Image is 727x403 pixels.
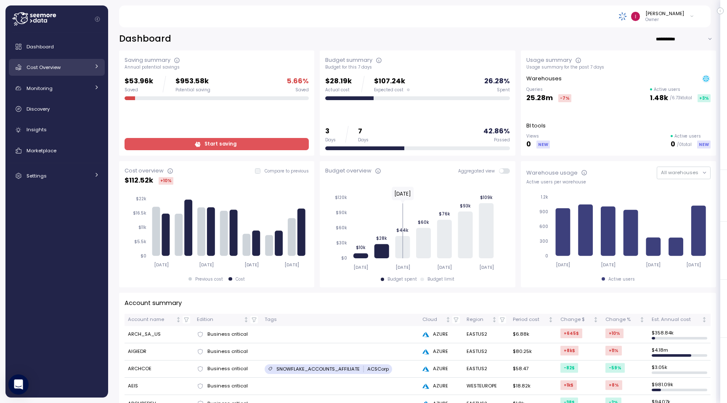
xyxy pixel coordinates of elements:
td: $ 3.05k [648,361,711,378]
span: Expected cost [374,87,403,93]
p: $953.58k [175,76,210,87]
span: Business critical [207,348,248,355]
div: Not sorted [175,317,181,323]
td: EASTUS2 [463,326,509,343]
div: AZURE [422,365,459,373]
div: NEW [697,141,711,148]
p: 1.48k [650,93,668,104]
tspan: $76k [439,211,450,217]
p: 0 [671,139,675,150]
div: Usage summary for the past 7 days [526,64,711,70]
tspan: $30k [336,240,347,246]
a: Dashboard [9,38,105,55]
p: 26.28 % [484,76,510,87]
div: Actual cost [325,87,352,93]
tspan: [DATE] [555,262,570,268]
tspan: [DATE] [479,265,494,270]
div: Not sorted [639,317,645,323]
th: Period costNot sorted [509,314,557,326]
div: Not sorted [445,317,451,323]
p: ACSCorp [367,366,389,372]
p: 0 [526,139,531,150]
span: Business critical [207,365,248,373]
p: 42.86 % [483,126,510,137]
tspan: [DATE] [395,265,410,270]
div: Active users per warehouse [526,179,711,185]
p: / 6.73k total [670,95,692,101]
a: Monitoring [9,80,105,97]
div: Cloud [422,316,444,323]
td: ARCH_SA_US [125,326,194,343]
div: -82 $ [560,363,578,373]
div: Saved [125,87,153,93]
td: $18.82k [509,378,557,395]
div: Region [467,316,491,323]
tspan: $28k [376,236,387,241]
tspan: $22k [136,196,146,201]
th: CloudNot sorted [419,314,463,326]
th: EditionNot sorted [194,314,261,326]
tspan: $44k [397,228,409,233]
a: Marketplace [9,142,105,159]
div: Saved [295,87,309,93]
div: AZURE [422,348,459,355]
a: Discovery [9,101,105,117]
tspan: $120k [335,195,347,200]
div: +8k $ [560,346,578,355]
div: +10 % [159,177,173,185]
div: Previous cost [195,276,223,282]
th: Est. Annual costNot sorted [648,314,711,326]
td: $58.47 [509,361,557,378]
div: Est. Annual cost [652,316,700,323]
span: Business critical [207,331,248,338]
p: $28.19k [325,76,352,87]
p: Queries [526,87,571,93]
tspan: $5.5k [134,239,146,244]
td: $ 358.84k [648,326,711,343]
tspan: $90k [336,210,347,215]
div: Not sorted [548,317,554,323]
div: Not sorted [701,317,707,323]
div: Days [325,137,336,143]
p: $107.24k [374,76,410,87]
td: $ 4.18m [648,343,711,361]
div: Warehouse usage [526,169,578,177]
div: Not sorted [491,317,497,323]
tspan: [DATE] [354,265,369,270]
td: $6.88k [509,326,557,343]
p: SNOWFLAKE_ACCOUNTS_AFFILIATE [276,366,360,372]
div: +10 % [605,329,624,338]
p: $ 112.52k [125,175,153,186]
tspan: 1.2k [541,194,548,200]
div: Change % [605,316,637,323]
td: AIGIEDR [125,343,194,361]
div: Passed [494,137,510,143]
button: Collapse navigation [92,16,103,22]
p: Owner [645,17,684,23]
p: $53.96k [125,76,153,87]
p: Compare to previous [265,168,309,174]
button: All warehouses [657,167,711,179]
div: -7 % [558,94,571,102]
tspan: [DATE] [285,262,300,268]
span: Discovery [27,106,50,112]
div: Not sorted [243,317,249,323]
p: 25.28m [526,93,553,104]
th: RegionNot sorted [463,314,509,326]
tspan: $16.5k [133,210,146,216]
p: Active users [654,87,680,93]
tspan: $93k [460,203,471,209]
div: Usage summary [526,56,572,64]
div: Open Intercom Messenger [8,374,29,395]
tspan: [DATE] [687,262,701,268]
th: Change $Not sorted [557,314,602,326]
tspan: $60k [336,225,347,231]
p: Warehouses [526,74,562,83]
p: Account summary [125,298,182,308]
p: BI tools [526,122,546,130]
a: Settings [9,167,105,184]
tspan: [DATE] [199,262,214,268]
div: Budget spent [387,276,417,282]
div: Active users [608,276,635,282]
th: Account nameNot sorted [125,314,194,326]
